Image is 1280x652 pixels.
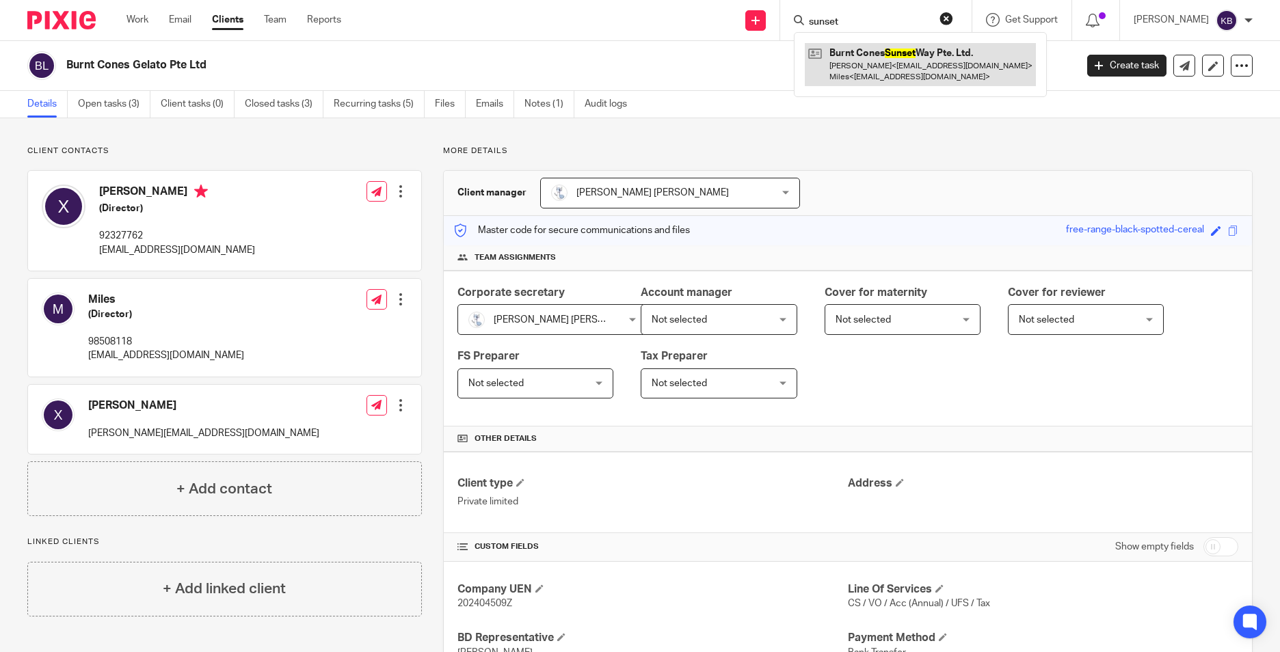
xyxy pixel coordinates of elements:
[475,433,537,444] span: Other details
[524,91,574,118] a: Notes (1)
[494,315,646,325] span: [PERSON_NAME] [PERSON_NAME]
[212,13,243,27] a: Clients
[454,223,690,237] p: Master code for secure communications and files
[1115,540,1194,554] label: Show empty fields
[457,582,848,597] h4: Company UEN
[99,229,255,243] p: 92327762
[848,599,990,608] span: CS / VO / Acc (Annual) / UFS / Tax
[457,495,848,508] p: Private limited
[848,582,1238,597] h4: Line Of Services
[457,599,512,608] span: 202404509Z
[848,476,1238,491] h4: Address
[652,315,707,325] span: Not selected
[99,185,255,202] h4: [PERSON_NAME]
[42,293,75,325] img: svg%3E
[468,312,485,328] img: images.jfif
[551,185,568,201] img: images.jfif
[88,349,244,362] p: [EMAIL_ADDRESS][DOMAIN_NAME]
[1019,315,1074,325] span: Not selected
[1008,287,1106,298] span: Cover for reviewer
[1066,223,1204,239] div: free-range-black-spotted-cereal
[42,398,75,431] img: svg%3E
[939,12,953,25] button: Clear
[1134,13,1209,27] p: [PERSON_NAME]
[848,631,1238,645] h4: Payment Method
[334,91,425,118] a: Recurring tasks (5)
[27,146,422,157] p: Client contacts
[42,185,85,228] img: svg%3E
[99,202,255,215] h5: (Director)
[641,351,708,362] span: Tax Preparer
[457,186,526,200] h3: Client manager
[126,13,148,27] a: Work
[66,58,866,72] h2: Burnt Cones Gelato Pte Ltd
[176,478,272,500] h4: + Add contact
[457,476,848,491] h4: Client type
[457,631,848,645] h4: BD Representative
[1216,10,1238,31] img: svg%3E
[1087,55,1166,77] a: Create task
[468,379,524,388] span: Not selected
[836,315,891,325] span: Not selected
[475,252,556,263] span: Team assignments
[641,287,732,298] span: Account manager
[27,11,96,29] img: Pixie
[476,91,514,118] a: Emails
[27,91,68,118] a: Details
[169,13,191,27] a: Email
[457,287,565,298] span: Corporate secretary
[161,91,235,118] a: Client tasks (0)
[194,185,208,198] i: Primary
[88,398,319,413] h4: [PERSON_NAME]
[88,426,319,440] p: [PERSON_NAME][EMAIL_ADDRESS][DOMAIN_NAME]
[457,541,848,552] h4: CUSTOM FIELDS
[163,578,286,599] h4: + Add linked client
[27,51,56,80] img: svg%3E
[99,243,255,257] p: [EMAIL_ADDRESS][DOMAIN_NAME]
[576,188,729,198] span: [PERSON_NAME] [PERSON_NAME]
[27,536,422,547] p: Linked clients
[264,13,286,27] a: Team
[585,91,637,118] a: Audit logs
[825,287,927,298] span: Cover for maternity
[1005,15,1058,25] span: Get Support
[78,91,150,118] a: Open tasks (3)
[307,13,341,27] a: Reports
[435,91,466,118] a: Files
[88,335,244,349] p: 98508118
[88,293,244,307] h4: Miles
[443,146,1253,157] p: More details
[245,91,323,118] a: Closed tasks (3)
[88,308,244,321] h5: (Director)
[652,379,707,388] span: Not selected
[457,351,520,362] span: FS Preparer
[808,16,931,29] input: Search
